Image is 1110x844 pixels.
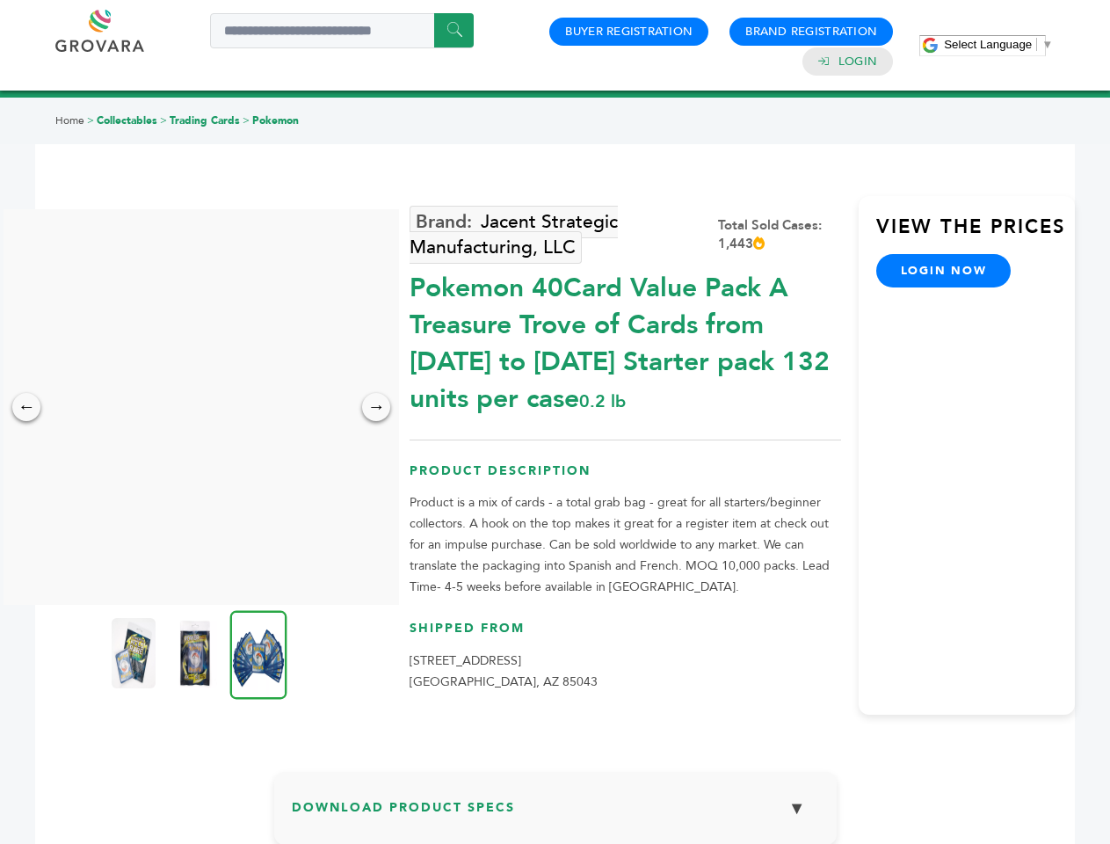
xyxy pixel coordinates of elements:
[210,13,474,48] input: Search a product or brand...
[230,610,287,699] img: Pokemon 40-Card Value Pack – A Treasure Trove of Cards from 1996 to 2024 - Starter pack! 132 unit...
[838,54,877,69] a: Login
[410,206,618,264] a: Jacent Strategic Manufacturing, LLC
[579,389,626,413] span: 0.2 lb
[944,38,1032,51] span: Select Language
[170,113,240,127] a: Trading Cards
[173,618,217,688] img: Pokemon 40-Card Value Pack – A Treasure Trove of Cards from 1996 to 2024 - Starter pack! 132 unit...
[55,113,84,127] a: Home
[876,214,1075,254] h3: View the Prices
[243,113,250,127] span: >
[944,38,1053,51] a: Select Language​
[876,254,1012,287] a: login now
[292,789,819,840] h3: Download Product Specs
[775,789,819,827] button: ▼
[410,492,841,598] p: Product is a mix of cards - a total grab bag - great for all starters/beginner collectors. A hook...
[718,216,841,253] div: Total Sold Cases: 1,443
[1036,38,1037,51] span: ​
[565,24,693,40] a: Buyer Registration
[1041,38,1053,51] span: ▼
[410,651,841,693] p: [STREET_ADDRESS] [GEOGRAPHIC_DATA], AZ 85043
[112,618,156,688] img: Pokemon 40-Card Value Pack – A Treasure Trove of Cards from 1996 to 2024 - Starter pack! 132 unit...
[12,393,40,421] div: ←
[410,620,841,651] h3: Shipped From
[252,113,299,127] a: Pokemon
[160,113,167,127] span: >
[745,24,877,40] a: Brand Registration
[87,113,94,127] span: >
[410,261,841,418] div: Pokemon 40Card Value Pack A Treasure Trove of Cards from [DATE] to [DATE] Starter pack 132 units ...
[97,113,157,127] a: Collectables
[362,393,390,421] div: →
[410,462,841,493] h3: Product Description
